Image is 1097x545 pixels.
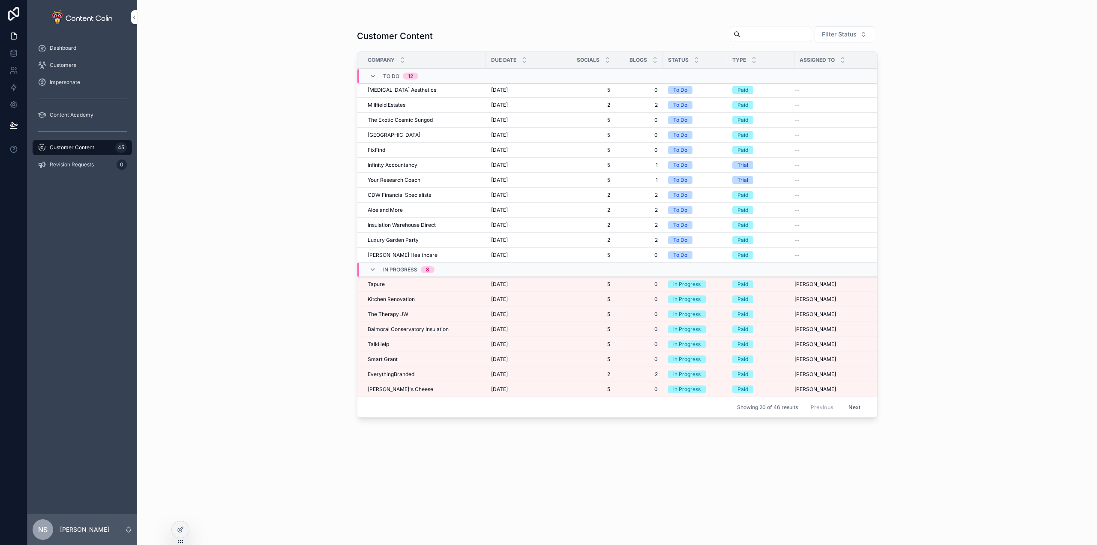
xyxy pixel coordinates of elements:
[668,191,722,199] a: To Do
[673,295,701,303] div: In Progress
[620,207,658,214] span: 2
[737,295,748,303] div: Paid
[368,222,481,229] a: Insulation Warehouse Direct
[620,371,658,378] a: 2
[794,222,800,229] span: --
[732,176,789,184] a: Trial
[732,295,789,303] a: Paid
[620,117,658,123] a: 0
[620,311,658,318] a: 0
[491,87,566,93] a: [DATE]
[732,191,789,199] a: Paid
[368,237,419,244] span: Luxury Garden Party
[576,207,610,214] span: 2
[673,385,701,393] div: In Progress
[491,87,508,93] span: [DATE]
[668,310,722,318] a: In Progress
[673,221,687,229] div: To Do
[794,237,800,244] span: --
[668,370,722,378] a: In Progress
[620,102,658,108] span: 2
[576,341,610,348] a: 5
[732,325,789,333] a: Paid
[491,252,508,259] span: [DATE]
[668,236,722,244] a: To Do
[368,311,408,318] span: The Therapy JW
[491,102,566,108] a: [DATE]
[794,132,867,139] a: --
[33,107,132,123] a: Content Academy
[576,222,610,229] span: 2
[794,326,867,333] a: [PERSON_NAME]
[368,326,481,333] a: Balmoral Conservatory Insulation
[620,87,658,93] a: 0
[794,281,867,288] a: [PERSON_NAME]
[368,356,398,363] span: Smart Grant
[737,131,748,139] div: Paid
[732,146,789,154] a: Paid
[491,326,508,333] span: [DATE]
[491,117,566,123] a: [DATE]
[673,131,687,139] div: To Do
[52,10,112,24] img: App logo
[368,237,481,244] a: Luxury Garden Party
[815,26,874,42] button: Select Button
[620,237,658,244] span: 2
[794,192,800,199] span: --
[576,177,610,184] a: 5
[576,117,610,123] span: 5
[368,117,481,123] a: The Exotic Cosmic Sungod
[794,207,800,214] span: --
[794,326,836,333] span: [PERSON_NAME]
[576,281,610,288] a: 5
[668,131,722,139] a: To Do
[491,147,566,154] a: [DATE]
[668,161,722,169] a: To Do
[794,192,867,199] a: --
[732,206,789,214] a: Paid
[576,102,610,108] span: 2
[732,86,789,94] a: Paid
[620,296,658,303] span: 0
[794,207,867,214] a: --
[491,296,566,303] a: [DATE]
[668,325,722,333] a: In Progress
[368,311,481,318] a: The Therapy JW
[491,371,508,378] span: [DATE]
[737,310,748,318] div: Paid
[491,177,566,184] a: [DATE]
[576,311,610,318] a: 5
[673,280,701,288] div: In Progress
[491,132,566,139] a: [DATE]
[737,370,748,378] div: Paid
[794,132,800,139] span: --
[732,251,789,259] a: Paid
[668,340,722,348] a: In Progress
[732,116,789,124] a: Paid
[794,341,867,348] a: [PERSON_NAME]
[491,281,508,288] span: [DATE]
[491,237,508,244] span: [DATE]
[383,266,417,273] span: In Progress
[50,62,76,69] span: Customers
[620,386,658,393] a: 0
[33,140,132,155] a: Customer Content45
[368,296,415,303] span: Kitchen Renovation
[794,356,836,363] span: [PERSON_NAME]
[368,102,405,108] span: Millfield Estates
[668,355,722,363] a: In Progress
[368,386,433,393] span: [PERSON_NAME]'s Cheese
[794,252,800,259] span: --
[576,371,610,378] a: 2
[620,326,658,333] a: 0
[491,252,566,259] a: [DATE]
[368,252,481,259] a: [PERSON_NAME] Healthcare
[383,73,399,80] span: To Do
[737,206,748,214] div: Paid
[668,86,722,94] a: To Do
[576,252,610,259] a: 5
[794,356,867,363] a: [PERSON_NAME]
